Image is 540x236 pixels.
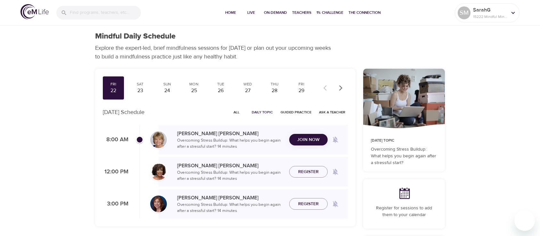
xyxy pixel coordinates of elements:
img: Lisa_Wickham-min.jpg [150,131,167,148]
div: Sun [159,82,175,87]
span: 1% Challenge [316,9,343,16]
h1: Mindful Daily Schedule [95,32,176,41]
button: Daily Topic [249,107,275,117]
p: 3:00 PM [103,200,128,208]
span: Register [298,168,319,176]
button: Join Now [289,134,328,146]
p: 15222 Mindful Minutes [473,14,507,20]
span: Join Now [297,136,320,144]
span: Remind me when a class goes live every Friday at 3:00 PM [328,196,343,212]
button: Guided Practice [278,107,314,117]
div: 24 [159,87,175,94]
div: 26 [213,87,229,94]
span: Live [243,9,259,16]
span: Ask a Teacher [319,109,345,115]
div: Tue [213,82,229,87]
span: Daily Topic [252,109,273,115]
span: The Connection [348,9,380,16]
span: Home [223,9,238,16]
div: SM [458,6,470,19]
p: 8:00 AM [103,135,128,144]
span: Teachers [292,9,311,16]
span: All [229,109,244,115]
p: Overcoming Stress Buildup: What helps you begin again after a stressful start? [371,146,437,166]
p: [DATE] Topic [371,138,437,144]
input: Find programs, teachers, etc... [70,6,141,20]
p: Explore the expert-led, brief mindfulness sessions for [DATE] or plan out your upcoming weeks to ... [95,44,335,61]
div: 25 [186,87,202,94]
iframe: Button to launch messaging window [514,210,535,231]
p: Register for sessions to add them to your calendar [371,205,437,218]
button: Register [289,166,328,178]
p: [PERSON_NAME] [PERSON_NAME] [177,162,284,170]
span: Guided Practice [281,109,311,115]
button: Ask a Teacher [316,107,348,117]
img: logo [20,4,49,19]
span: Remind me when a class goes live every Friday at 12:00 PM [328,164,343,179]
p: SarahG [473,6,507,14]
span: On-Demand [264,9,287,16]
div: Fri [293,82,309,87]
button: All [226,107,247,117]
p: Overcoming Stress Buildup: What helps you begin again after a stressful start? · 14 minutes [177,137,284,150]
p: Overcoming Stress Buildup: What helps you begin again after a stressful start? · 14 minutes [177,202,284,214]
div: Mon [186,82,202,87]
p: [PERSON_NAME] [PERSON_NAME] [177,194,284,202]
p: [DATE] Schedule [103,108,144,117]
span: Remind me when a class goes live every Friday at 8:00 AM [328,132,343,147]
p: Overcoming Stress Buildup: What helps you begin again after a stressful start? · 14 minutes [177,170,284,182]
div: Fri [105,82,121,87]
p: [PERSON_NAME] [PERSON_NAME] [177,130,284,137]
div: Sat [132,82,148,87]
div: 29 [293,87,309,94]
img: Elaine_Smookler-min.jpg [150,196,167,212]
span: Register [298,200,319,208]
div: 22 [105,87,121,94]
div: 28 [266,87,282,94]
div: Wed [240,82,256,87]
div: Thu [266,82,282,87]
img: Janet_Jackson-min.jpg [150,163,167,180]
p: 12:00 PM [103,168,128,176]
div: 23 [132,87,148,94]
button: Register [289,198,328,210]
div: 27 [240,87,256,94]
